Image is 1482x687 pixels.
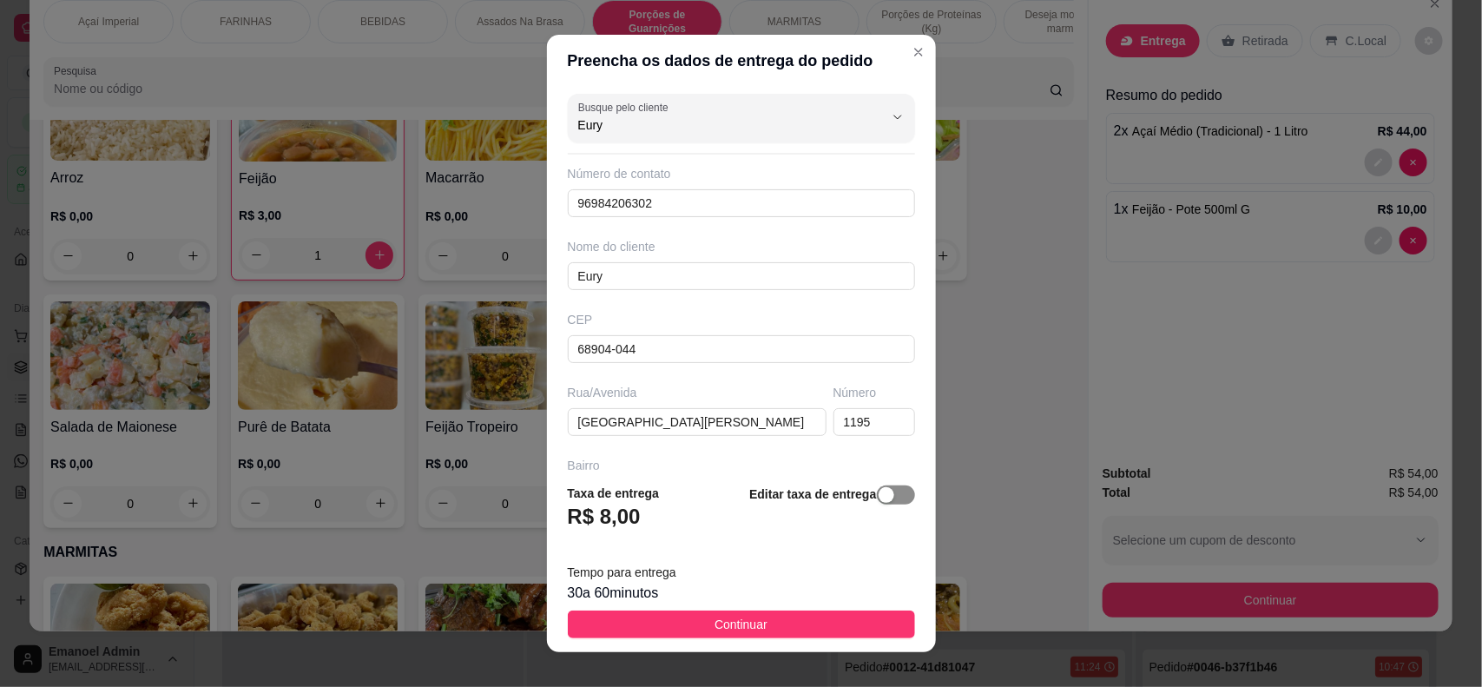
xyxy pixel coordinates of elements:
[833,408,915,436] input: Ex.: 44
[568,457,915,474] div: Bairro
[884,103,912,131] button: Show suggestions
[568,583,915,604] div: 30 a 60 minutos
[568,565,676,579] span: Tempo para entrega
[568,384,827,401] div: Rua/Avenida
[568,262,915,290] input: Ex.: João da Silva
[568,611,915,638] button: Continuar
[568,311,915,328] div: CEP
[568,503,641,531] h3: R$ 8,00
[578,100,675,115] label: Busque pelo cliente
[578,116,856,134] input: Busque pelo cliente
[749,487,876,501] strong: Editar taxa de entrega
[833,384,915,401] div: Número
[568,238,915,255] div: Nome do cliente
[905,38,932,66] button: Close
[547,35,936,87] header: Preencha os dados de entrega do pedido
[568,165,915,182] div: Número de contato
[568,189,915,217] input: Ex.: (11) 9 8888-9999
[568,408,827,436] input: Ex.: Rua Oscar Freire
[715,615,767,634] span: Continuar
[568,335,915,363] input: Ex.: 00000-000
[568,486,660,500] strong: Taxa de entrega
